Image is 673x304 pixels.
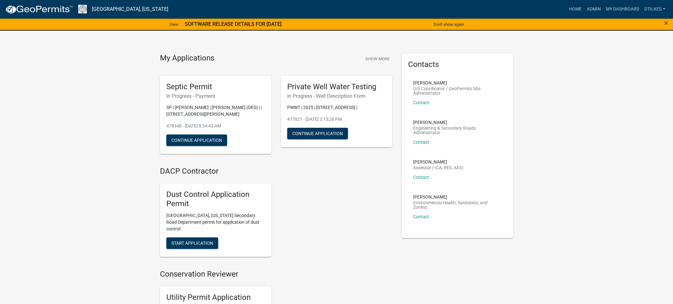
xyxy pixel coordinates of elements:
span: × [664,18,668,27]
h5: Utility Permit Application [166,293,265,302]
p: 477821 - [DATE] 2:15:26 PM [287,116,386,123]
p: [PERSON_NAME] [413,195,502,199]
p: [GEOGRAPHIC_DATA], [US_STATE] Secondary Road Department permit for application of dust control. [166,212,265,232]
button: Continue Application [287,128,348,139]
p: Assessor ( ICA, RES, AAS) [413,165,463,170]
p: SP | [PERSON_NAME] | [PERSON_NAME] (DED) | | [STREET_ADDRESS][PERSON_NAME] [166,104,265,118]
a: Contact [413,175,429,180]
a: dtilkes [642,3,668,15]
a: Admin [584,3,603,15]
h5: Contacts [408,60,507,69]
span: Start Application [171,240,213,245]
p: PWWT | 2025 | [STREET_ADDRESS] | [287,104,386,111]
h6: In Progress - Well Description Form [287,93,386,99]
a: View [167,19,181,30]
strong: SOFTWARE RELEASE DETAILS FOR [DATE] [185,21,281,27]
h4: DACP Contractor [160,167,392,176]
h4: Conservation Reviewer [160,270,392,279]
a: Contact [413,100,429,105]
h6: In Progress - Payment [166,93,265,99]
h5: Dust Control Application Permit [166,190,265,208]
p: Engineering & Secondary Roads Administrator [413,126,502,135]
h5: Septic Permit [166,82,265,91]
a: Contact [413,214,429,219]
a: [GEOGRAPHIC_DATA], [US_STATE] [92,4,168,15]
p: Environmental Health, Sanitation, and Zoning [413,200,502,209]
img: Franklin County, Iowa [78,5,87,13]
button: Don't show again [431,19,467,30]
button: Start Application [166,237,218,249]
button: Continue Application [166,134,227,146]
a: My Dashboard [603,3,642,15]
p: [PERSON_NAME] [413,120,502,125]
button: Close [664,19,668,27]
button: Show More [363,54,392,64]
p: GIS Coordinator / GeoPermits Site Administrator [413,86,502,95]
h5: Private Well Water Testing [287,82,386,91]
h4: My Applications [160,54,214,63]
p: [PERSON_NAME] [413,160,463,164]
a: Home [566,3,584,15]
a: Contact [413,140,429,145]
p: 478348 - [DATE] 8:34:43 AM [166,123,265,129]
p: [PERSON_NAME] [413,81,502,85]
